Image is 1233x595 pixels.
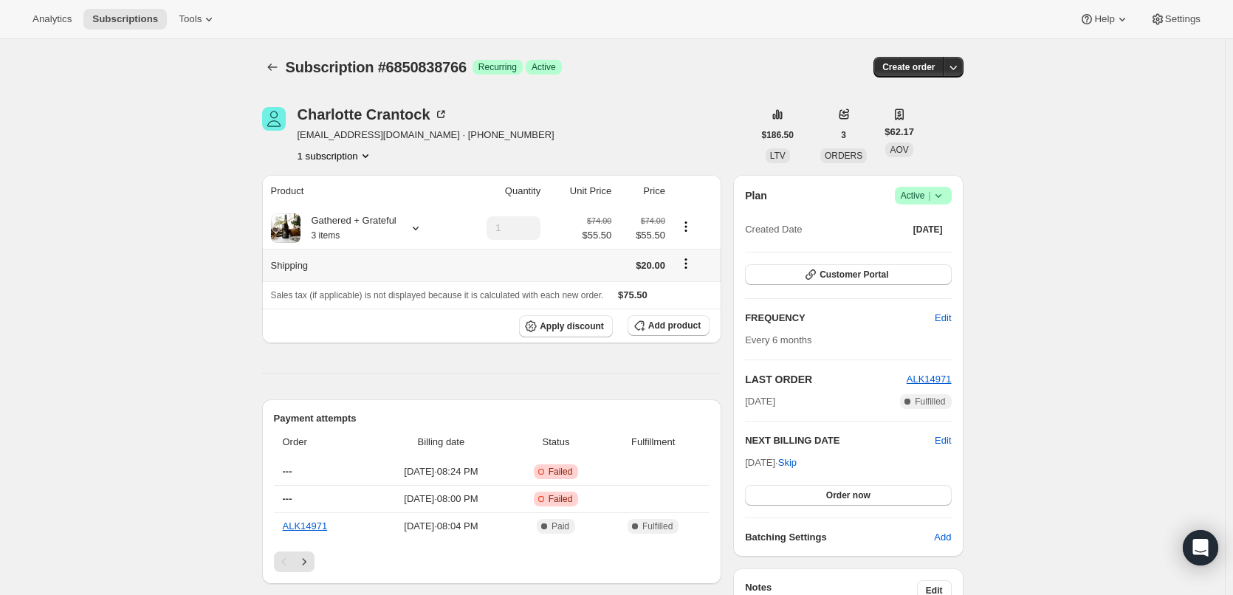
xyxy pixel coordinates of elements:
span: [DATE] · 08:00 PM [376,492,506,506]
span: Active [901,188,946,203]
span: | [928,190,930,202]
button: Edit [935,433,951,448]
th: Shipping [262,249,457,281]
h2: FREQUENCY [745,311,935,326]
span: ORDERS [825,151,862,161]
small: 3 items [312,230,340,241]
span: Failed [549,493,573,505]
button: Edit [926,306,960,330]
span: Customer Portal [820,269,888,281]
span: Fulfillment [605,435,701,450]
th: Order [274,426,371,458]
span: Tools [179,13,202,25]
th: Product [262,175,457,207]
span: Help [1094,13,1114,25]
button: Skip [769,451,806,475]
span: Recurring [478,61,517,73]
th: Quantity [457,175,545,207]
button: Apply discount [519,315,613,337]
span: Fulfilled [642,520,673,532]
button: Analytics [24,9,80,30]
button: Shipping actions [674,255,698,272]
span: Apply discount [540,320,604,332]
button: Product actions [298,148,373,163]
div: Open Intercom Messenger [1183,530,1218,565]
span: Billing date [376,435,506,450]
button: $186.50 [753,125,803,145]
span: Edit [935,311,951,326]
span: $55.50 [620,228,665,243]
span: Create order [882,61,935,73]
span: Created Date [745,222,802,237]
span: Status [515,435,597,450]
button: [DATE] [904,219,952,240]
span: $186.50 [762,129,794,141]
span: $55.50 [582,228,611,243]
small: $74.00 [641,216,665,225]
img: product img [271,213,300,243]
h2: Plan [745,188,767,203]
button: Subscriptions [83,9,167,30]
span: $20.00 [636,260,665,271]
span: Charlotte Crantock [262,107,286,131]
h2: NEXT BILLING DATE [745,433,935,448]
h6: Batching Settings [745,530,934,545]
nav: Pagination [274,551,710,572]
button: ALK14971 [907,372,952,387]
span: AOV [890,145,908,155]
th: Unit Price [545,175,616,207]
th: Price [616,175,670,207]
span: Add [934,530,951,545]
button: Next [294,551,315,572]
div: Gathered + Grateful [300,213,396,243]
button: Create order [873,57,944,78]
a: ALK14971 [907,374,952,385]
span: Subscriptions [92,13,158,25]
span: Analytics [32,13,72,25]
button: Add product [628,315,710,336]
span: [EMAIL_ADDRESS][DOMAIN_NAME] · [PHONE_NUMBER] [298,128,554,142]
span: --- [283,466,292,477]
h2: Payment attempts [274,411,710,426]
span: Failed [549,466,573,478]
span: [DATE] · 08:24 PM [376,464,506,479]
button: 3 [832,125,855,145]
button: Settings [1141,9,1209,30]
span: [DATE] · 08:04 PM [376,519,506,534]
span: [DATE] [913,224,943,235]
span: Subscription #6850838766 [286,59,467,75]
span: Paid [552,520,569,532]
span: --- [283,493,292,504]
h2: LAST ORDER [745,372,907,387]
button: Tools [170,9,225,30]
a: ALK14971 [283,520,328,532]
span: Active [532,61,556,73]
button: Help [1071,9,1138,30]
button: Add [925,526,960,549]
button: Customer Portal [745,264,951,285]
span: Every 6 months [745,334,811,345]
span: Settings [1165,13,1201,25]
div: Charlotte Crantock [298,107,448,122]
small: $74.00 [587,216,611,225]
span: 3 [841,129,846,141]
span: Skip [778,455,797,470]
span: Sales tax (if applicable) is not displayed because it is calculated with each new order. [271,290,604,300]
span: $75.50 [618,289,648,300]
span: LTV [770,151,786,161]
span: Order now [826,489,870,501]
span: $62.17 [885,125,914,140]
button: Subscriptions [262,57,283,78]
span: Fulfilled [915,396,945,407]
span: [DATE] [745,394,775,409]
button: Product actions [674,219,698,235]
button: Order now [745,485,951,506]
span: Add product [648,320,701,331]
span: [DATE] · [745,457,797,468]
